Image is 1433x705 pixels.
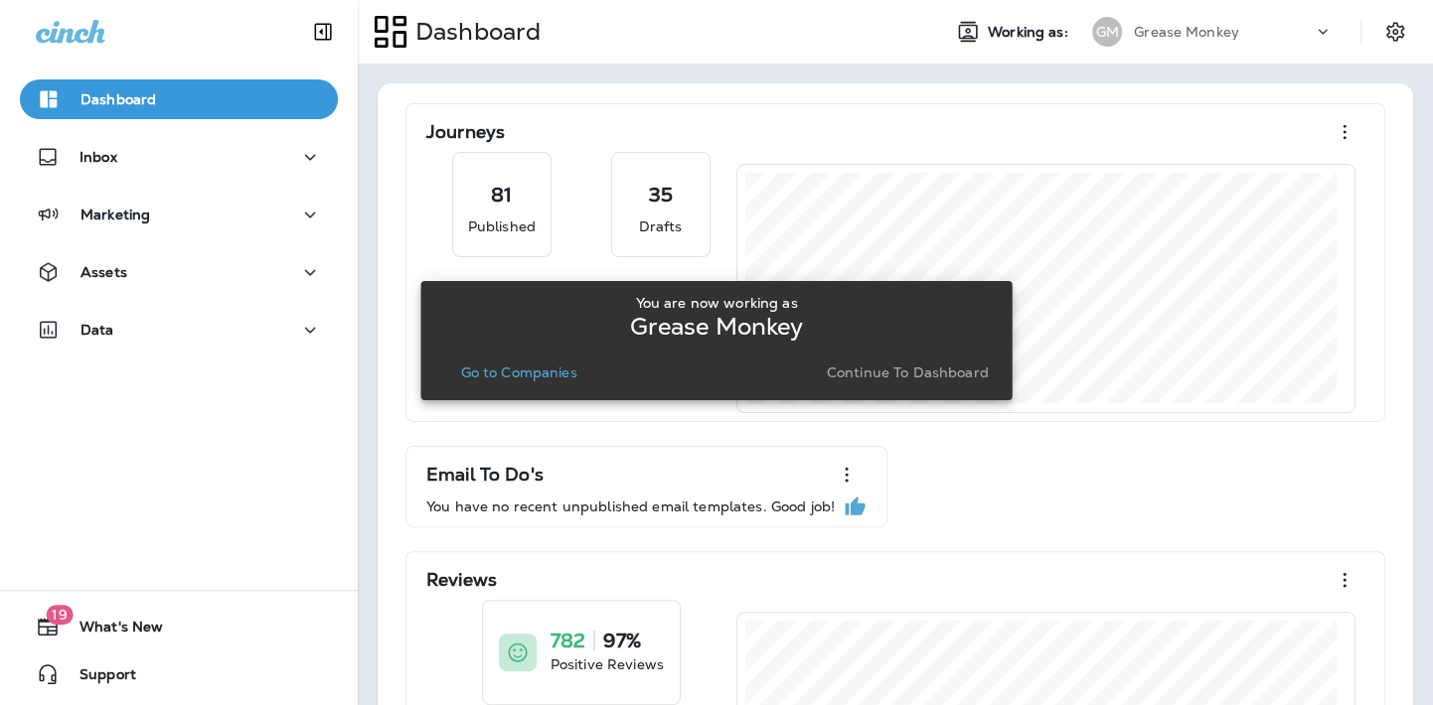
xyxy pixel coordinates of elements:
button: Data [20,310,338,350]
p: Go to Companies [460,364,576,380]
p: Data [80,322,114,338]
button: Marketing [20,195,338,234]
p: Dashboard [407,17,541,47]
button: Collapse Sidebar [295,12,351,52]
button: 19What's New [20,607,338,646]
button: Support [20,654,338,694]
p: Inbox [80,149,117,165]
span: What's New [60,619,163,642]
p: Continue to Dashboard [827,364,989,380]
p: Marketing [80,207,150,222]
p: Grease Monkey [630,319,804,335]
p: You are now working as [635,295,797,311]
button: Inbox [20,137,338,177]
span: 19 [46,605,73,625]
button: Dashboard [20,79,338,119]
p: Grease Monkey [1134,24,1239,40]
button: Assets [20,252,338,292]
p: Dashboard [80,91,156,107]
span: Working as: [988,24,1072,41]
div: GM [1092,17,1122,47]
p: Assets [80,264,127,280]
button: Settings [1377,14,1413,50]
span: Support [60,666,136,690]
button: Continue to Dashboard [819,358,997,386]
button: Go to Companies [452,358,584,386]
